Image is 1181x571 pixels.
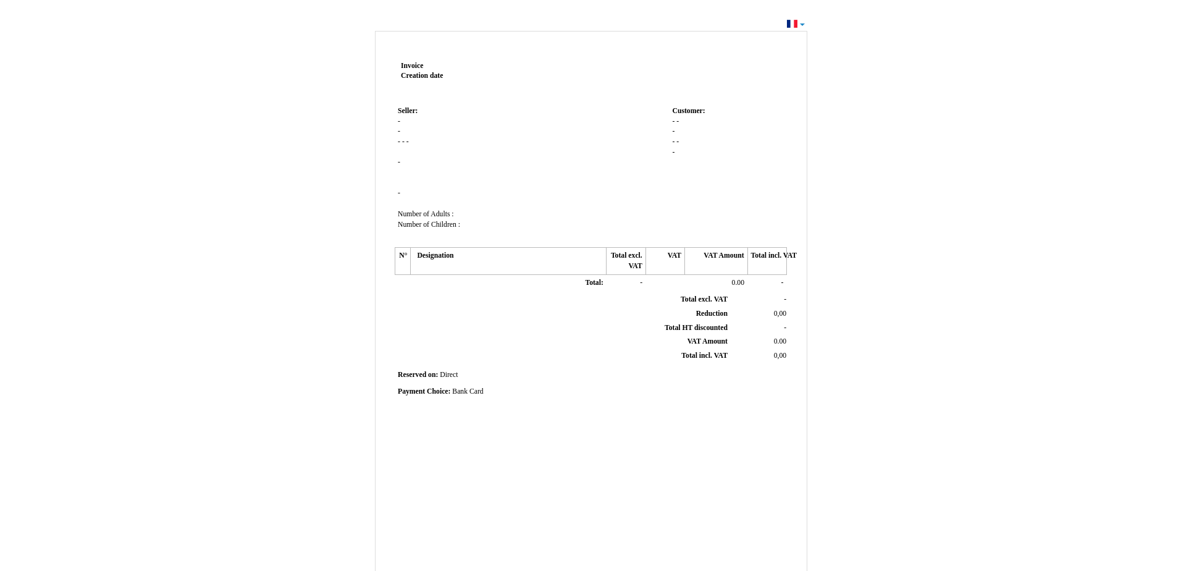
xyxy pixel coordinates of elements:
[774,310,786,318] span: 0,00
[401,72,443,80] strong: Creation date
[784,295,786,303] span: -
[398,138,400,146] span: -
[398,158,400,166] span: -
[747,248,786,275] th: Total incl. VAT
[398,210,454,218] span: Number of Adults :
[687,337,728,345] span: VAT Amount
[732,279,744,287] span: 0.00
[411,248,607,275] th: Designation
[676,138,679,146] span: -
[681,352,728,360] span: Total incl. VAT
[696,310,728,318] span: Reduction
[398,371,426,379] span: Reserved
[672,138,675,146] span: -
[640,279,642,287] span: -
[676,117,679,125] span: -
[784,324,786,332] span: -
[401,62,423,70] span: Invoice
[672,148,675,156] span: -
[781,279,784,287] span: -
[398,221,460,229] span: Number of Children :
[398,387,450,395] span: Payment Choice:
[672,127,675,135] span: -
[681,295,728,303] span: Total excl. VAT
[774,352,786,360] span: 0,00
[452,387,483,395] span: Bank Card
[406,138,409,146] span: -
[440,371,458,379] span: Direct
[398,127,400,135] span: -
[672,117,675,125] span: -
[665,324,728,332] span: Total HT discounted
[398,107,418,115] span: Seller:
[428,371,438,379] span: on:
[398,117,400,125] span: -
[672,107,705,115] span: Customer:
[774,337,786,345] span: 0.00
[645,248,684,275] th: VAT
[585,279,603,287] span: Total:
[402,138,405,146] span: -
[395,248,411,275] th: N°
[398,189,400,197] span: -
[607,248,645,275] th: Total excl. VAT
[685,248,747,275] th: VAT Amount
